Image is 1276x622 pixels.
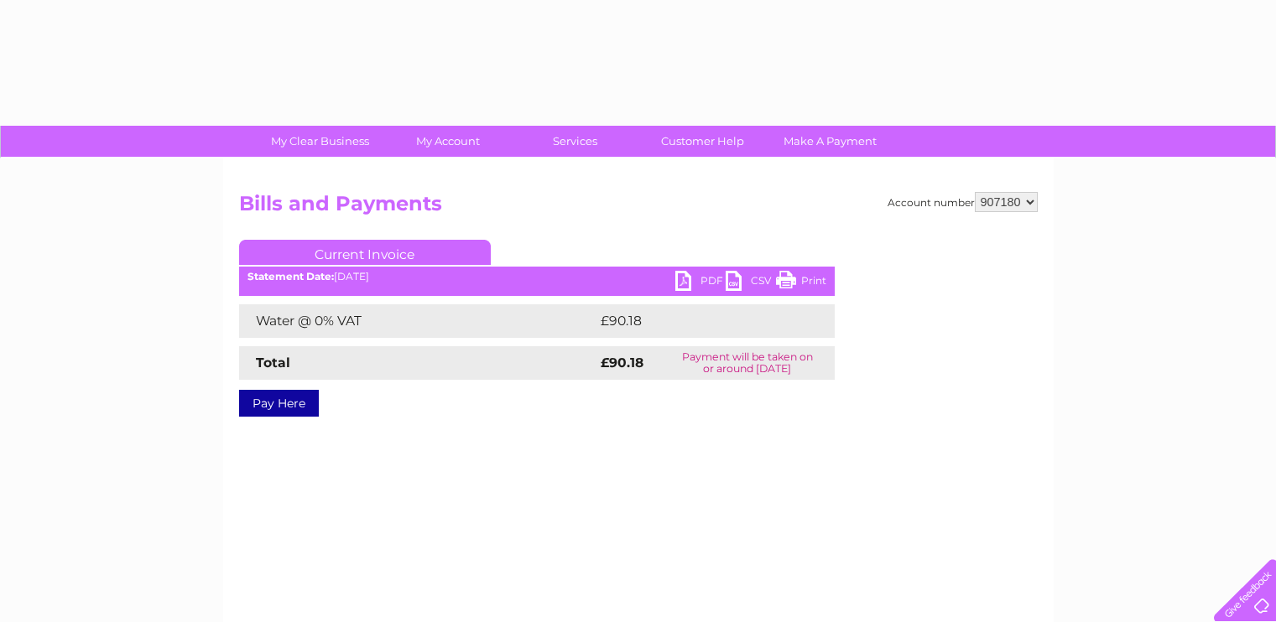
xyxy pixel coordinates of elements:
a: CSV [726,271,776,295]
a: Customer Help [633,126,772,157]
b: Statement Date: [247,270,334,282]
a: PDF [675,271,726,295]
a: Make A Payment [761,126,899,157]
a: Print [776,271,826,295]
a: My Clear Business [251,126,389,157]
a: Pay Here [239,390,319,417]
div: [DATE] [239,271,835,282]
a: My Account [378,126,517,157]
a: Current Invoice [239,240,491,265]
td: £90.18 [596,304,800,338]
a: Services [506,126,644,157]
h2: Bills and Payments [239,192,1038,224]
td: Payment will be taken on or around [DATE] [660,346,835,380]
strong: Total [256,355,290,371]
strong: £90.18 [601,355,643,371]
div: Account number [888,192,1038,212]
td: Water @ 0% VAT [239,304,596,338]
